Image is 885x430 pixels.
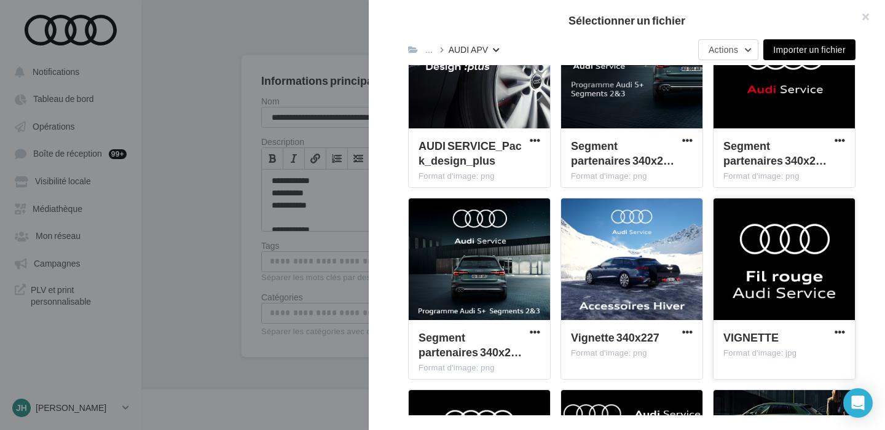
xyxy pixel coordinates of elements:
span: VIGNETTE [723,330,779,344]
div: Format d'image: png [419,362,540,373]
button: Importer un fichier [763,39,855,60]
div: Format d'image: png [571,348,693,359]
div: Open Intercom Messenger [843,388,873,418]
div: AUDI APV [449,44,488,56]
div: ... [423,41,435,58]
div: Format d'image: png [571,171,693,182]
span: AUDI SERVICE_Pack_design_plus [419,139,522,167]
div: Format d'image: png [419,171,540,182]
span: Segment partenaires 340x227 V2 [723,139,827,167]
button: Actions [698,39,758,60]
span: Vignette 340x227 [571,330,659,344]
span: Segment partenaires 340x227 V1 [419,330,522,359]
span: Importer un fichier [773,44,846,55]
div: Format d'image: jpg [723,348,845,359]
span: Actions [709,44,738,55]
h2: Sélectionner un fichier [388,15,865,26]
div: Format d'image: png [723,171,845,182]
span: Segment partenaires 340x227 V1 [571,139,674,167]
